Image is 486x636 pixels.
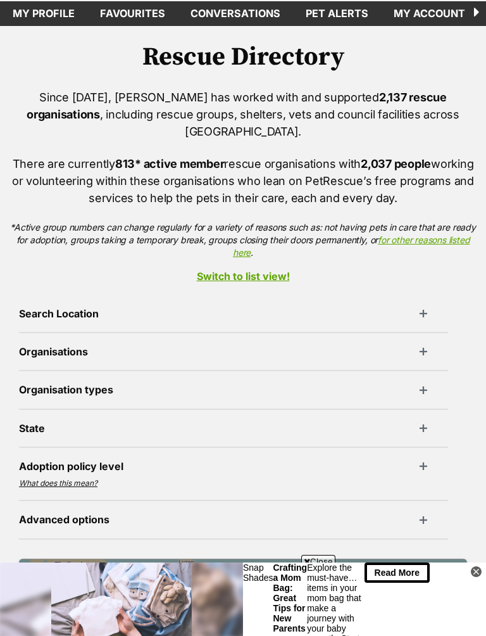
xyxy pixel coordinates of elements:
[19,346,448,357] header: Organisations
[27,91,447,121] strong: 2,137 rescue organisations
[381,1,478,26] a: My account
[19,308,448,319] header: Search Location
[87,1,178,26] a: Favourites
[301,555,335,568] span: Close
[19,423,448,434] header: State
[10,155,476,207] p: There are currently rescue organisations with working or volunteering within these organisations ...
[19,514,448,525] header: Advanced options
[10,222,475,258] em: *Active group numbers can change regularly for a variety of reasons such as: not having pets in c...
[19,479,448,488] a: What does this mean?
[115,157,224,170] strong: 813* active member
[178,1,293,26] a: conversations
[361,157,431,170] strong: 2,037 people
[293,1,381,26] a: Pet alerts
[19,461,448,472] header: Adoption policy level
[19,384,448,395] header: Organisation types
[10,89,476,140] p: Since [DATE], [PERSON_NAME] has worked with and supported , including rescue groups, shelters, ve...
